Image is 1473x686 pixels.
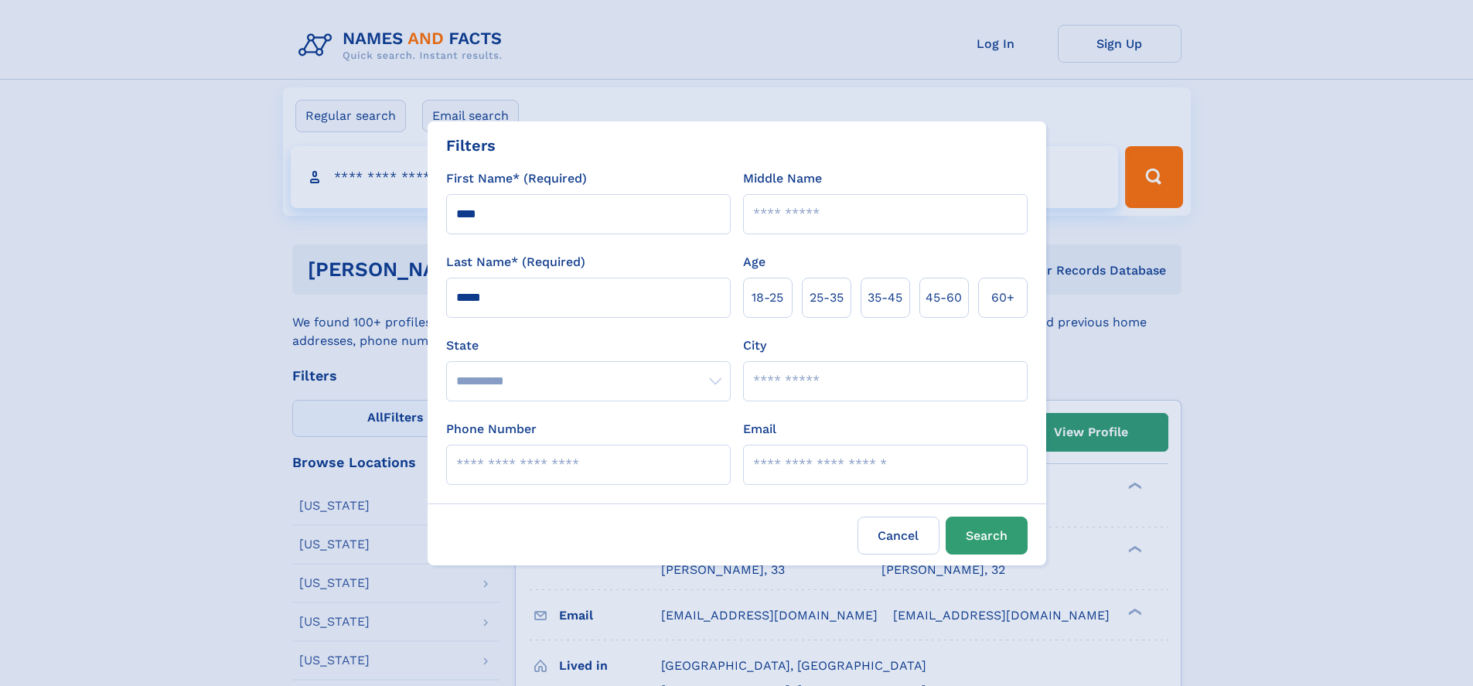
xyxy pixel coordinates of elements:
span: 18‑25 [752,288,783,307]
label: First Name* (Required) [446,169,587,188]
label: Middle Name [743,169,822,188]
label: Cancel [858,517,939,555]
label: State [446,336,731,355]
label: Phone Number [446,420,537,439]
span: 35‑45 [868,288,902,307]
span: 45‑60 [926,288,962,307]
label: Email [743,420,776,439]
div: Filters [446,134,496,157]
button: Search [946,517,1028,555]
span: 25‑35 [810,288,844,307]
span: 60+ [991,288,1014,307]
label: Last Name* (Required) [446,253,585,271]
label: Age [743,253,765,271]
label: City [743,336,766,355]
